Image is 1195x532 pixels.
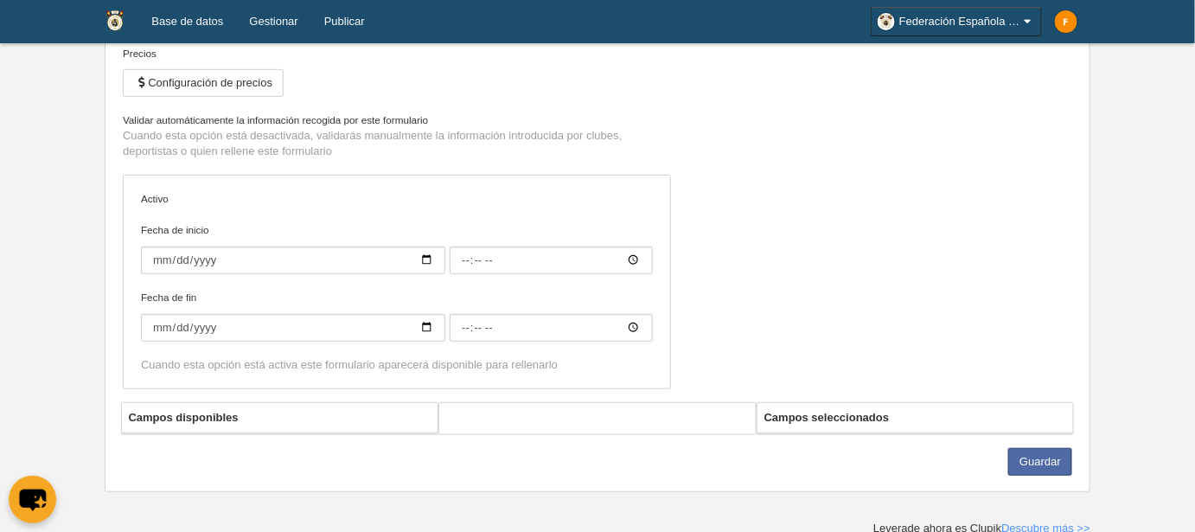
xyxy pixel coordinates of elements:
[141,222,653,274] label: Fecha de inicio
[757,403,1074,433] th: Campos seleccionados
[878,13,895,30] img: OasSD4a9lQ6h.30x30.jpg
[141,247,445,274] input: Fecha de inicio
[105,10,125,31] img: Federación Española de Remo
[141,290,653,342] label: Fecha de fin
[122,403,438,433] th: Campos disponibles
[9,476,56,523] button: chat-button
[123,69,284,97] button: Configuración de precios
[141,191,653,207] label: Activo
[123,128,671,159] p: Cuando esta opción está desactivada, validarás manualmente la información introducida por clubes,...
[899,13,1020,30] span: Federación Española [PERSON_NAME]
[1008,448,1072,476] button: Guardar
[141,314,445,342] input: Fecha de fin
[1055,10,1077,33] img: c2l6ZT0zMHgzMCZmcz05JnRleHQ9RiZiZz1mYjhjMDA%3D.png
[123,46,671,61] div: Precios
[450,314,653,342] input: Fecha de fin
[871,7,1042,36] a: Federación Española [PERSON_NAME]
[450,247,653,274] input: Fecha de inicio
[141,357,653,373] div: Cuando esta opción está activa este formulario aparecerá disponible para rellenarlo
[123,112,671,128] label: Validar automáticamente la información recogida por este formulario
